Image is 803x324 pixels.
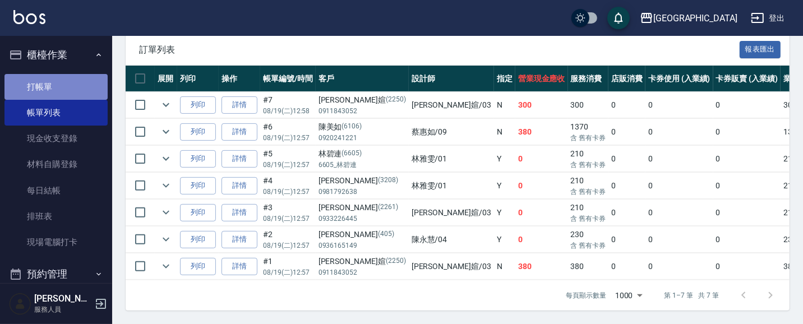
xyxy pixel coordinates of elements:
th: 客戶 [316,66,409,92]
a: 詳情 [221,150,257,168]
div: [PERSON_NAME] [319,175,406,187]
td: Y [494,146,515,172]
p: 0911843052 [319,106,406,116]
td: 380 [515,119,568,145]
td: 0 [515,200,568,226]
p: 08/19 (二) 12:57 [263,187,313,197]
td: 1370 [568,119,609,145]
a: 詳情 [221,96,257,114]
button: expand row [158,177,174,194]
td: 0 [713,119,781,145]
p: (6605) [342,148,362,160]
td: 0 [608,226,645,253]
td: 300 [568,92,609,118]
div: [GEOGRAPHIC_DATA] [653,11,737,25]
td: 0 [713,200,781,226]
th: 帳單編號/時間 [260,66,316,92]
p: (3208) [378,175,398,187]
td: 0 [645,253,713,280]
button: 櫃檯作業 [4,40,108,70]
td: Y [494,226,515,253]
td: #6 [260,119,316,145]
p: 6605_林碧連 [319,160,406,170]
td: 0 [713,226,781,253]
button: 列印 [180,177,216,195]
button: expand row [158,258,174,275]
p: 0933226445 [319,214,406,224]
th: 營業現金應收 [515,66,568,92]
button: 列印 [180,150,216,168]
td: #5 [260,146,316,172]
td: Y [494,200,515,226]
div: 1000 [611,280,647,311]
th: 設計師 [409,66,494,92]
a: 現場電腦打卡 [4,229,108,255]
a: 帳單列表 [4,100,108,126]
th: 指定 [494,66,515,92]
td: 0 [515,146,568,172]
td: 0 [713,92,781,118]
p: (2250) [386,256,406,267]
button: 報表匯出 [740,41,781,58]
a: 詳情 [221,231,257,248]
p: 含 舊有卡券 [571,187,606,197]
td: 0 [713,173,781,199]
td: #3 [260,200,316,226]
p: (2250) [386,94,406,106]
td: 210 [568,173,609,199]
div: [PERSON_NAME] [319,202,406,214]
td: [PERSON_NAME]媗 /03 [409,253,494,280]
button: [GEOGRAPHIC_DATA] [635,7,742,30]
p: 08/19 (二) 12:57 [263,240,313,251]
td: 0 [645,119,713,145]
p: 含 舊有卡券 [571,160,606,170]
a: 報表匯出 [740,44,781,54]
a: 詳情 [221,177,257,195]
td: 0 [515,226,568,253]
button: 登出 [746,8,790,29]
p: 0920241221 [319,133,406,143]
td: 0 [608,253,645,280]
p: (2261) [378,202,398,214]
td: #4 [260,173,316,199]
th: 店販消費 [608,66,645,92]
button: 列印 [180,231,216,248]
button: 列印 [180,123,216,141]
td: 0 [713,146,781,172]
th: 卡券販賣 (入業績) [713,66,781,92]
p: 服務人員 [34,304,91,314]
button: 列印 [180,96,216,114]
td: 380 [515,253,568,280]
td: [PERSON_NAME]媗 /03 [409,92,494,118]
p: 0911843052 [319,267,406,277]
td: 0 [608,173,645,199]
td: 0 [645,92,713,118]
button: save [607,7,630,29]
td: N [494,92,515,118]
td: 0 [608,200,645,226]
td: 0 [713,253,781,280]
p: 含 舊有卡券 [571,214,606,224]
div: 陳美如 [319,121,406,133]
td: 380 [568,253,609,280]
td: 0 [645,173,713,199]
button: 預約管理 [4,260,108,289]
th: 列印 [177,66,219,92]
button: 列印 [180,258,216,275]
td: 林雅雯 /01 [409,146,494,172]
td: 210 [568,200,609,226]
div: [PERSON_NAME]媗 [319,94,406,106]
div: [PERSON_NAME] [319,229,406,240]
th: 卡券使用 (入業績) [645,66,713,92]
td: #1 [260,253,316,280]
a: 現金收支登錄 [4,126,108,151]
a: 打帳單 [4,74,108,100]
p: 08/19 (二) 12:57 [263,214,313,224]
button: expand row [158,150,174,167]
td: N [494,119,515,145]
td: 陳永慧 /04 [409,226,494,253]
p: 08/19 (二) 12:58 [263,106,313,116]
button: expand row [158,96,174,113]
button: expand row [158,123,174,140]
td: 0 [608,146,645,172]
